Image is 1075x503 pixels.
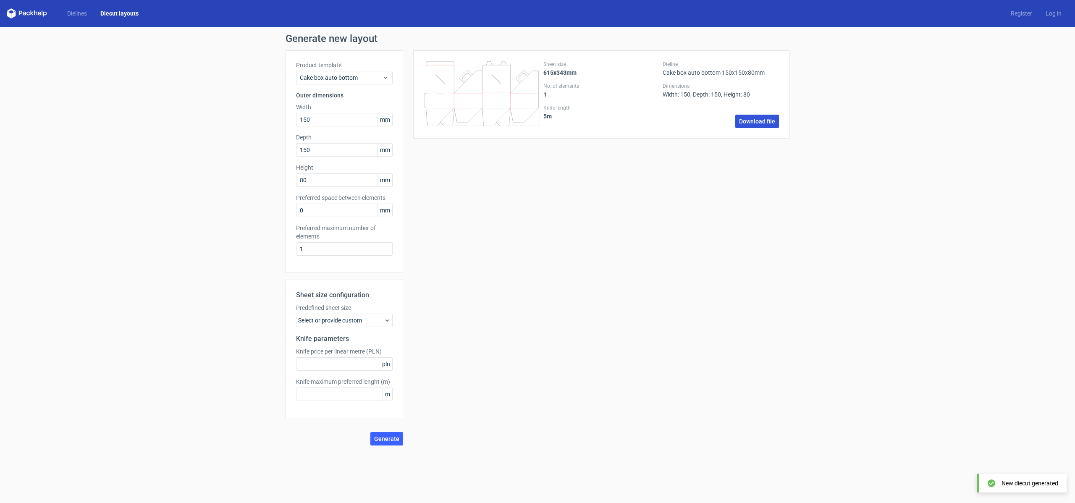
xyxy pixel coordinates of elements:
[735,115,779,128] a: Download file
[516,77,517,79] path: \t
[296,304,393,312] label: Predefined sheet size
[509,110,510,112] line: \t
[454,83,464,93] line: \t
[464,82,465,83] line: \t
[378,204,392,217] span: mm
[482,108,483,126] line: \t
[663,61,779,68] label: Dieline
[452,108,454,110] line: \t
[296,91,393,100] h3: Outer dimensions
[511,83,520,93] line: \t
[519,79,522,82] line: \t
[525,73,527,76] line: \t
[523,73,524,74] path: \t
[467,73,468,74] path: \t
[460,71,467,78] line: \t
[380,358,392,370] span: pln
[296,314,393,327] div: Select or provide custom
[296,163,393,172] label: Height
[527,75,529,76] line: \t
[296,194,393,202] label: Preferred space between elements
[496,122,500,126] line: \t
[426,61,427,63] path: \t
[383,388,392,401] span: m
[520,82,522,83] line: \t
[501,61,502,65] line: \t
[296,334,393,344] h2: Knife parameters
[454,108,457,122] line: \t
[543,113,552,120] strong: 5 m
[469,73,471,76] line: \t
[509,108,510,110] line: \t
[435,75,444,84] line: \t
[440,110,452,122] line: \t
[524,108,538,122] line: \t
[378,144,392,156] span: mm
[505,61,506,65] line: \t
[525,71,529,75] line: \t
[378,174,392,186] span: mm
[462,77,463,79] path: \t
[424,106,426,108] line: \t
[296,347,393,356] label: Knife price per linear metre (PLN)
[296,224,393,241] label: Preferred maximum number of elements
[296,290,393,300] h2: Sheet size configuration
[1039,9,1068,18] a: Log in
[496,110,509,122] line: \t
[60,9,94,18] a: Dielines
[663,83,779,98] div: Width: 150, Depth: 150, Height: 80
[468,108,482,122] line: \t
[452,110,454,112] line: \t
[296,61,393,69] label: Product template
[463,79,465,82] line: \t
[436,75,444,83] line: \t
[543,91,547,98] strong: 1
[1002,479,1058,487] div: New diecut generated
[1004,9,1039,18] a: Register
[370,432,403,445] button: Generate
[492,75,501,83] line: \t
[460,79,464,84] line: \t
[378,113,392,126] span: mm
[543,105,660,111] label: Knife length
[437,123,440,126] line: \t
[444,83,445,84] path: \t
[296,103,393,111] label: Width
[463,73,467,77] line: \t
[472,71,476,75] line: \t
[543,61,660,68] label: Sheet size
[296,133,393,141] label: Depth
[492,75,500,84] line: \t
[426,108,427,126] line: \t
[517,79,521,84] line: \t
[510,108,513,122] line: \t
[543,69,577,76] strong: 615x343mm
[424,93,426,94] line: \t
[663,61,779,76] div: Cake box auto bottom 150x150x80mm
[519,73,523,77] line: \t
[490,61,492,65] line: \t
[296,377,393,386] label: Knife maximum preferred lenght (m)
[471,75,472,76] line: \t
[509,112,510,126] line: \t
[465,76,471,82] line: \t
[493,123,496,126] line: \t
[663,83,779,89] label: Dimensions
[453,112,454,126] line: \t
[300,73,383,82] span: Cake box auto bottom
[286,34,789,44] h1: Generate new layout
[517,71,523,78] line: \t
[486,61,488,65] line: \t
[469,71,473,75] line: \t
[543,83,660,89] label: No. of elements
[529,71,532,75] line: \t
